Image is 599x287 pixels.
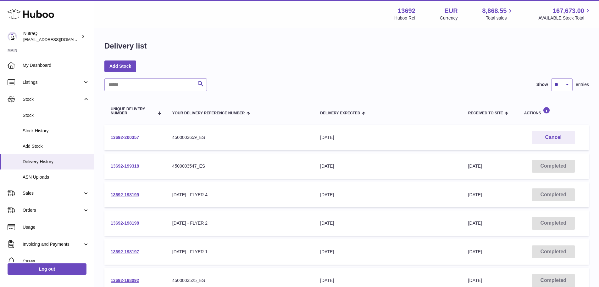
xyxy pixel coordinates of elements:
[8,263,86,275] a: Log out
[23,143,89,149] span: Add Stock
[468,111,503,115] span: Received to Site
[23,62,89,68] span: My Dashboard
[320,192,455,198] div: [DATE]
[23,31,80,43] div: NutraQ
[524,107,583,115] div: Actions
[23,258,89,264] span: Cases
[553,7,584,15] span: 167,673.00
[172,135,308,141] div: 4500003659_ES
[23,190,83,196] span: Sales
[172,249,308,255] div: [DATE] - FLYER 1
[23,224,89,230] span: Usage
[104,60,136,72] a: Add Stock
[23,174,89,180] span: ASN Uploads
[468,278,482,283] span: [DATE]
[23,159,89,165] span: Delivery History
[111,192,139,197] a: 13692-198199
[320,111,360,115] span: Delivery Expected
[320,278,455,284] div: [DATE]
[444,7,458,15] strong: EUR
[172,111,245,115] span: Your Delivery Reference Number
[23,79,83,85] span: Listings
[23,37,92,42] span: [EMAIL_ADDRESS][DOMAIN_NAME]
[23,96,83,102] span: Stock
[23,112,89,118] span: Stock
[398,7,415,15] strong: 13692
[536,82,548,88] label: Show
[111,278,139,283] a: 13692-198092
[320,163,455,169] div: [DATE]
[172,220,308,226] div: [DATE] - FLYER 2
[172,278,308,284] div: 4500003525_ES
[111,135,139,140] a: 13692-200357
[172,192,308,198] div: [DATE] - FLYER 4
[468,221,482,226] span: [DATE]
[532,131,575,144] button: Cancel
[320,220,455,226] div: [DATE]
[320,249,455,255] div: [DATE]
[468,249,482,254] span: [DATE]
[111,221,139,226] a: 13692-198198
[576,82,589,88] span: entries
[320,135,455,141] div: [DATE]
[468,192,482,197] span: [DATE]
[172,163,308,169] div: 4500003547_ES
[482,7,514,21] a: 8,868.55 Total sales
[111,107,154,115] span: Unique Delivery Number
[538,7,591,21] a: 167,673.00 AVAILABLE Stock Total
[111,164,139,169] a: 13692-199318
[468,164,482,169] span: [DATE]
[486,15,514,21] span: Total sales
[8,32,17,41] img: internalAdmin-13692@internal.huboo.com
[538,15,591,21] span: AVAILABLE Stock Total
[111,249,139,254] a: 13692-198197
[394,15,415,21] div: Huboo Ref
[482,7,507,15] span: 8,868.55
[104,41,147,51] h1: Delivery list
[23,128,89,134] span: Stock History
[23,207,83,213] span: Orders
[23,241,83,247] span: Invoicing and Payments
[440,15,458,21] div: Currency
